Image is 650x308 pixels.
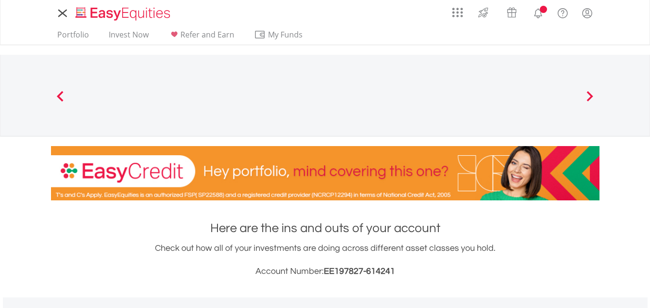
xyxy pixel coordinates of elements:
[550,2,575,22] a: FAQ's and Support
[51,220,599,237] h1: Here are the ins and outs of your account
[51,146,599,200] img: EasyCredit Promotion Banner
[51,265,599,278] h3: Account Number:
[51,242,599,278] div: Check out how all of your investments are doing across different asset classes you hold.
[105,30,153,45] a: Invest Now
[165,30,238,45] a: Refer and Earn
[446,2,469,18] a: AppsGrid
[180,29,234,40] span: Refer and Earn
[452,7,463,18] img: grid-menu-icon.svg
[74,6,174,22] img: EasyEquities_Logo.png
[504,5,520,20] img: vouchers-v2.svg
[475,5,491,20] img: thrive-v2.svg
[526,2,550,22] a: Notifications
[53,30,93,45] a: Portfolio
[324,267,395,276] span: EE197827-614241
[72,2,174,22] a: Home page
[497,2,526,20] a: Vouchers
[254,28,317,41] span: My Funds
[575,2,599,24] a: My Profile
